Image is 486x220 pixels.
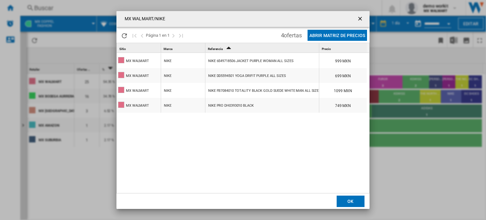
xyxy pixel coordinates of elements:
button: >Página anterior [138,28,146,43]
wk-reference-title-cell: MX WALMART [117,68,161,83]
h4: MX WALMART/NIKE [121,16,165,22]
span: Referencia [208,47,223,51]
div: MX WALMART [126,54,149,68]
span: 4 [278,28,305,41]
div: NIKE FB7084010 TOTALITY BLACK GOLD SUEDE WHITE MAN ALL SIZES [208,84,321,98]
div: Sort None [162,43,205,53]
div: NIKE [164,69,171,83]
div: NIKE PRO DH0393010 BLACK [208,98,254,113]
span: Marca [164,47,172,51]
div: 749 MXN [319,98,367,112]
wk-reference-title-cell: MX WALMART [117,98,161,112]
span: Página 1 en 1 [146,28,170,43]
div: NIKE [164,54,171,68]
div: MX WALMART [126,84,149,98]
wk-reference-title-cell: NIKE [161,98,205,112]
div: Referencia Sort Ascending [207,43,319,53]
div: Marca Sort None [162,43,205,53]
div: NIKE DD5594501 YOGA DRIFIT PURPLE ALL SIZES [208,69,286,83]
div: NIKE 6549718506 JACKET PURPLE WOMAN ALL SIZES [208,54,294,68]
span: Precio [322,47,331,51]
wk-reference-title-cell: NIKE [161,83,205,97]
div: NIKE [164,84,171,98]
div: https://www.walmart.com.mx/ip/ropa-para-mujer/chamarra-nike-mujer-therma-knite-549718506-nike-654... [205,53,319,68]
button: Abrir Matriz de precios [308,30,367,41]
div: https://www.walmart.com.mx/ip/accesorios-para-hombre/gorra-nike-pro-unisex-dh0393-010-nike-pro-sn... [205,98,319,112]
button: getI18NText('BUTTONS.CLOSE_DIALOG') [354,13,367,25]
button: Primera página [131,28,138,43]
span: ofertas [284,32,302,39]
button: OK [337,196,364,207]
wk-reference-title-cell: MX WALMART [117,53,161,68]
button: Recargar [118,28,131,43]
div: https://www.walmart.com.mx/ip/f/short-nike-de-hombre-dri-fit-totality-fb7084-010-trainning/000196... [205,83,319,97]
button: Última página [177,28,185,43]
div: Sort None [321,43,367,53]
div: 699 MXN [319,68,367,83]
ng-md-icon: getI18NText('BUTTONS.CLOSE_DIALOG') [357,16,364,23]
div: MX WALMART [126,98,149,113]
span: Sort Ascending [223,47,234,51]
button: Página siguiente [170,28,177,43]
md-dialog: Products list popup [116,11,370,209]
wk-reference-title-cell: NIKE [161,68,205,83]
div: https://www.walmart.com.mx/ip/precio-bodega/playera-nike-tank-w-df-nvlty-sin-mangas-para-mujer-dd... [205,68,319,83]
div: MX WALMART [126,69,149,83]
div: 1099 MXN [319,83,367,97]
wk-reference-title-cell: MX WALMART [117,83,161,97]
div: Precio Sort None [321,43,367,53]
span: Sitio [119,47,126,51]
div: 999 MXN [319,53,367,68]
wk-reference-title-cell: NIKE [161,53,205,68]
div: Sort None [118,43,161,53]
div: NIKE [164,98,171,113]
div: Sitio Sort None [118,43,161,53]
div: Sort Ascending [207,43,319,53]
